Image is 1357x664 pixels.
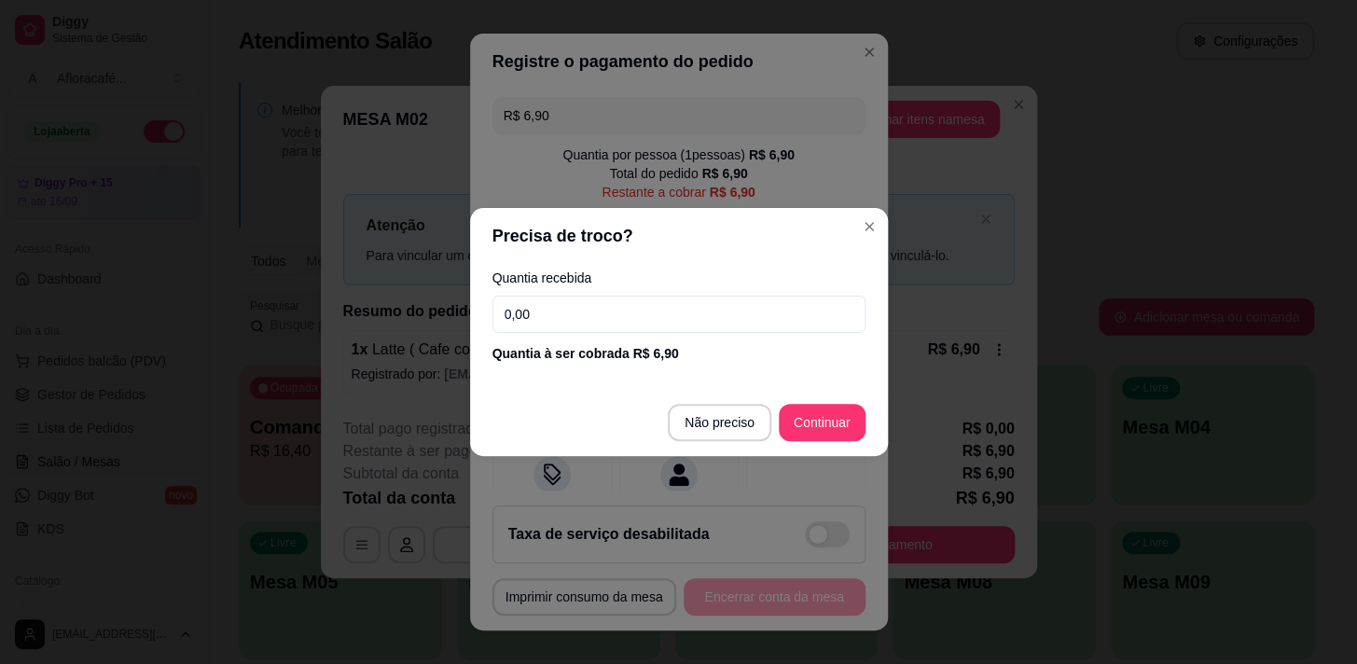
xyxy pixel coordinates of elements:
button: Continuar [779,404,865,441]
button: Não preciso [668,404,771,441]
label: Quantia recebida [492,271,865,284]
div: Quantia à ser cobrada R$ 6,90 [492,344,865,363]
button: Close [854,212,884,242]
header: Precisa de troco? [470,208,888,264]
